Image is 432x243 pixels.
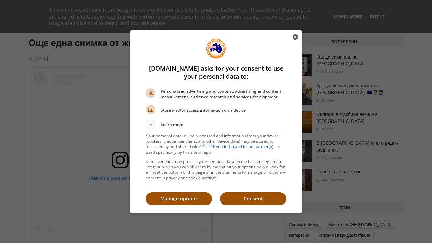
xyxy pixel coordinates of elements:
[130,30,302,213] div: emigratetoaustralia.info asks for your consent to use your personal data to:
[200,144,273,150] a: 141 TCF vendor(s) and 69 ad partner(s)
[206,38,226,59] img: Welcome to emigratetoaustralia.info
[146,120,286,129] button: Learn more
[161,122,183,129] span: Learn more
[289,30,302,44] button: Close
[146,64,286,80] h1: [DOMAIN_NAME] asks for your consent to use your personal data to:
[146,192,212,205] button: Manage options
[161,89,286,100] span: Personalised advertising and content, advertising and content measurement, audience research and ...
[220,195,286,202] p: Consent
[161,108,286,113] span: Store and/or access information on a device
[146,133,286,155] p: Your personal data will be processed and information from your device (cookies, unique identifier...
[220,192,286,205] button: Consent
[146,159,286,181] p: Some vendors may process your personal data on the basis of legitimate interest, which you can ob...
[146,195,212,202] p: Manage options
